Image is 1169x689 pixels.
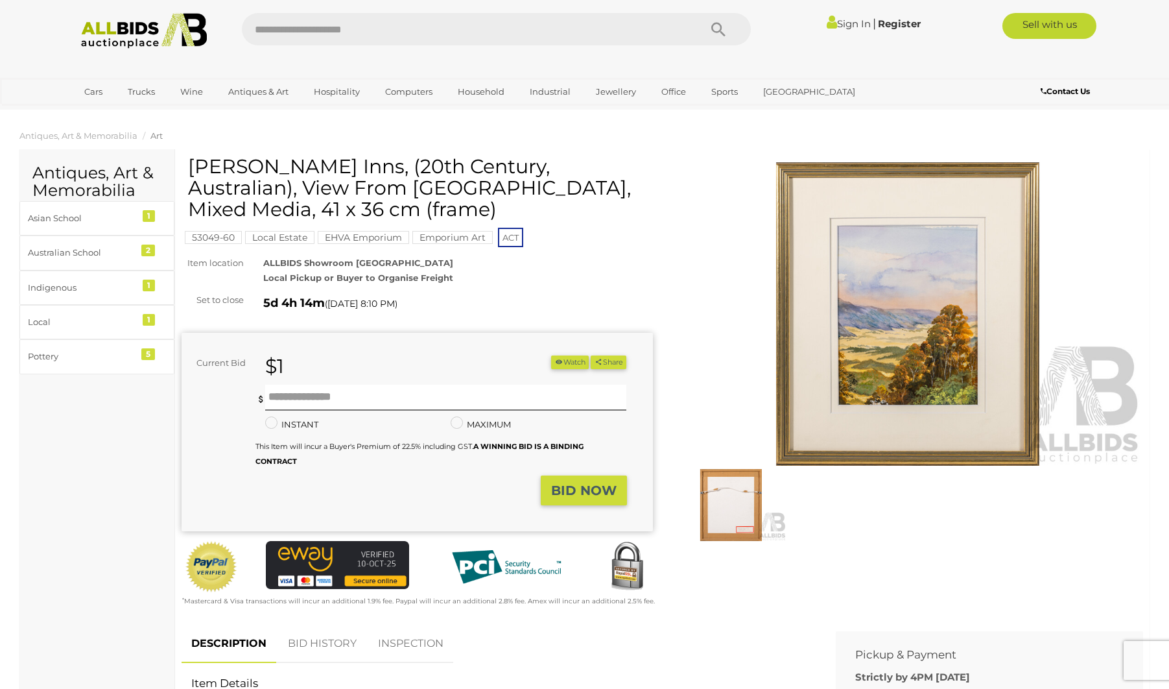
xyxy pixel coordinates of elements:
[755,81,864,103] a: [GEOGRAPHIC_DATA]
[703,81,746,103] a: Sports
[150,130,163,141] a: Art
[182,597,655,605] small: Mastercard & Visa transactions will incur an additional 1.9% fee. Paypal will incur an additional...
[263,272,453,283] strong: Local Pickup or Buyer to Organise Freight
[591,356,626,369] button: Share
[263,258,453,268] strong: ALLBIDS Showroom [GEOGRAPHIC_DATA]
[32,164,161,200] h2: Antiques, Art & Memorabilia
[245,232,314,243] a: Local Estate
[601,541,653,593] img: Secured by Rapid SSL
[265,417,318,432] label: INSTANT
[74,13,215,49] img: Allbids.com.au
[878,18,921,30] a: Register
[172,256,254,271] div: Item location
[141,348,155,360] div: 5
[278,625,366,663] a: BID HISTORY
[185,231,242,244] mark: 53049-60
[143,314,155,326] div: 1
[1041,84,1093,99] a: Contact Us
[19,271,174,305] a: Indigenous 1
[449,81,513,103] a: Household
[28,280,135,295] div: Indigenous
[587,81,644,103] a: Jewellery
[412,231,493,244] mark: Emporium Art
[182,625,276,663] a: DESCRIPTION
[325,298,397,309] span: ( )
[541,476,627,506] button: BID NOW
[19,201,174,236] a: Asian School 1
[143,210,155,222] div: 1
[266,541,409,589] img: eWAY Payment Gateway
[318,231,409,244] mark: EHVA Emporium
[265,354,284,378] strong: $1
[498,228,523,247] span: ACT
[327,298,395,309] span: [DATE] 8:10 PM
[28,315,135,330] div: Local
[141,245,155,256] div: 2
[19,305,174,339] a: Local 1
[19,339,174,374] a: Pottery 5
[220,81,297,103] a: Antiques & Art
[318,232,409,243] a: EHVA Emporium
[185,541,238,593] img: Official PayPal Seal
[412,232,493,243] a: Emporium Art
[1002,13,1096,39] a: Sell with us
[305,81,368,103] a: Hospitality
[827,18,871,30] a: Sign In
[119,81,163,103] a: Trucks
[76,81,111,103] a: Cars
[451,417,511,432] label: MAXIMUM
[551,483,617,498] strong: BID NOW
[855,649,1104,661] h2: Pickup & Payment
[551,356,589,369] li: Watch this item
[653,81,694,103] a: Office
[188,156,650,220] h1: [PERSON_NAME] Inns, (20th Century, Australian), View From [GEOGRAPHIC_DATA], Mixed Media, 41 x 36...
[28,211,135,226] div: Asian School
[28,245,135,260] div: Australian School
[255,442,584,466] small: This Item will incur a Buyer's Premium of 22.5% including GST.
[19,236,174,270] a: Australian School 2
[172,293,254,308] div: Set to close
[672,162,1144,466] img: Eleanor M. Inns, (20th Century, Australian), View From Brown Mountain, Mixed Media, 41 x 36 cm (f...
[182,356,255,370] div: Current Bid
[686,13,751,45] button: Search
[245,231,314,244] mark: Local Estate
[185,232,242,243] a: 53049-60
[873,16,876,30] span: |
[172,81,211,103] a: Wine
[368,625,453,663] a: INSPECTION
[377,81,441,103] a: Computers
[19,130,137,141] a: Antiques, Art & Memorabilia
[676,469,787,541] img: Eleanor M. Inns, (20th Century, Australian), View From Brown Mountain, Mixed Media, 41 x 36 cm (f...
[521,81,579,103] a: Industrial
[28,349,135,364] div: Pottery
[1041,86,1090,96] b: Contact Us
[551,356,589,369] button: Watch
[855,671,970,683] b: Strictly by 4PM [DATE]
[143,280,155,291] div: 1
[442,541,571,593] img: PCI DSS compliant
[263,296,325,310] strong: 5d 4h 14m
